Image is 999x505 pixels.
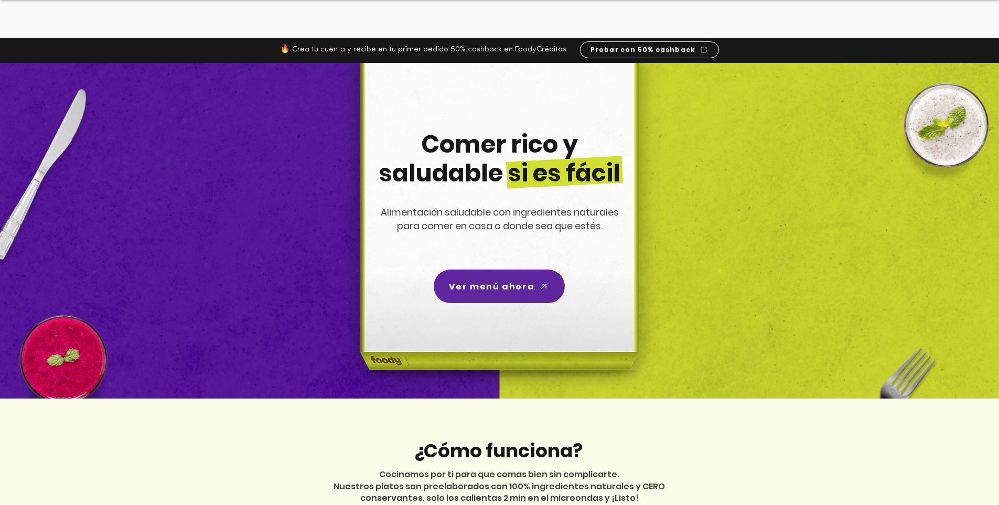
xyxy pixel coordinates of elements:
span: ¿Cómo funciona? [414,437,583,464]
span: Nuestros platos son preelaborados con 100% ingredientes naturales y CERO conservantes, solo los c... [334,480,665,504]
span: Cocinamos por ti para que comas bien sin complicarte. [379,468,619,480]
img: headline-center-compress.png [331,63,664,399]
span: 🔥 Crea tu cuenta y recibe en tu primer pedido 50% cashback en FoodyCréditos [280,46,566,53]
a: Probar con 50% cashback [580,41,719,58]
span: Comer rico y saludable si es fácil [379,127,620,190]
a: Ver menú ahora [434,270,565,303]
span: Probar con 50% cashback [590,45,696,55]
span: Ver menú ahora [449,280,534,293]
span: Alimentación saludable con ingredientes naturales para comer en casa o donde sea que estés. [381,206,619,232]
